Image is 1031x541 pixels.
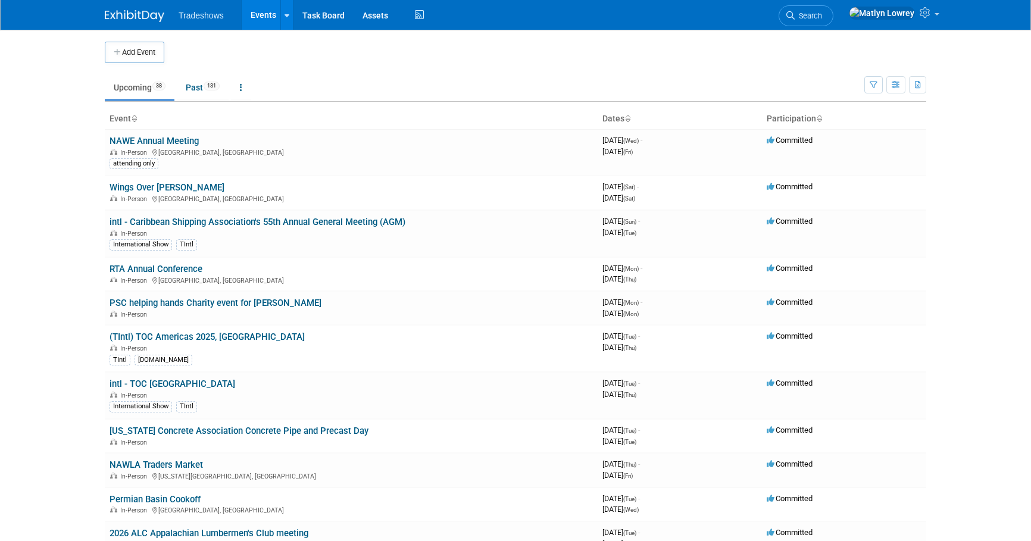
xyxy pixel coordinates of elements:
[602,494,640,503] span: [DATE]
[120,195,151,203] span: In-Person
[623,230,636,236] span: (Tue)
[623,506,639,513] span: (Wed)
[120,345,151,352] span: In-Person
[623,333,636,340] span: (Tue)
[779,5,833,26] a: Search
[602,332,640,340] span: [DATE]
[110,182,224,193] a: Wings Over [PERSON_NAME]
[767,332,813,340] span: Committed
[176,401,197,412] div: TIntl
[105,109,598,129] th: Event
[110,473,117,479] img: In-Person Event
[598,109,762,129] th: Dates
[110,426,368,436] a: [US_STATE] Concrete Association Concrete Pipe and Precast Day
[623,137,639,144] span: (Wed)
[110,332,305,342] a: (TIntl) TOC Americas 2025, [GEOGRAPHIC_DATA]
[602,136,642,145] span: [DATE]
[120,230,151,237] span: In-Person
[641,298,642,307] span: -
[602,437,636,446] span: [DATE]
[110,471,593,480] div: [US_STATE][GEOGRAPHIC_DATA], [GEOGRAPHIC_DATA]
[623,265,639,272] span: (Mon)
[110,230,117,236] img: In-Person Event
[105,76,174,99] a: Upcoming38
[767,264,813,273] span: Committed
[602,274,636,283] span: [DATE]
[623,218,636,225] span: (Sun)
[767,379,813,387] span: Committed
[602,343,636,352] span: [DATE]
[641,136,642,145] span: -
[120,277,151,284] span: In-Person
[602,217,640,226] span: [DATE]
[767,182,813,191] span: Committed
[110,311,117,317] img: In-Person Event
[767,459,813,468] span: Committed
[638,379,640,387] span: -
[767,426,813,434] span: Committed
[110,459,203,470] a: NAWLA Traders Market
[176,239,197,250] div: TIntl
[623,311,639,317] span: (Mon)
[110,439,117,445] img: In-Person Event
[638,459,640,468] span: -
[131,114,137,123] a: Sort by Event Name
[623,345,636,351] span: (Thu)
[105,10,164,22] img: ExhibitDay
[602,193,635,202] span: [DATE]
[638,426,640,434] span: -
[638,217,640,226] span: -
[602,505,639,514] span: [DATE]
[120,311,151,318] span: In-Person
[623,299,639,306] span: (Mon)
[110,298,321,308] a: PSC helping hands Charity event for [PERSON_NAME]
[623,427,636,434] span: (Tue)
[179,11,224,20] span: Tradeshows
[602,471,633,480] span: [DATE]
[602,309,639,318] span: [DATE]
[637,182,639,191] span: -
[110,392,117,398] img: In-Person Event
[120,506,151,514] span: In-Person
[602,379,640,387] span: [DATE]
[135,355,192,365] div: [DOMAIN_NAME]
[602,298,642,307] span: [DATE]
[638,494,640,503] span: -
[767,528,813,537] span: Committed
[110,217,405,227] a: intl - Caribbean Shipping Association's 55th Annual General Meeting (AGM)
[120,392,151,399] span: In-Person
[602,459,640,468] span: [DATE]
[638,332,640,340] span: -
[624,114,630,123] a: Sort by Start Date
[602,426,640,434] span: [DATE]
[623,461,636,468] span: (Thu)
[849,7,915,20] img: Matlyn Lowrey
[602,182,639,191] span: [DATE]
[110,264,202,274] a: RTA Annual Conference
[110,506,117,512] img: In-Person Event
[110,239,172,250] div: International Show
[110,149,117,155] img: In-Person Event
[602,228,636,237] span: [DATE]
[623,380,636,387] span: (Tue)
[623,392,636,398] span: (Thu)
[762,109,926,129] th: Participation
[623,184,635,190] span: (Sat)
[120,473,151,480] span: In-Person
[602,147,633,156] span: [DATE]
[110,505,593,514] div: [GEOGRAPHIC_DATA], [GEOGRAPHIC_DATA]
[767,136,813,145] span: Committed
[110,275,593,284] div: [GEOGRAPHIC_DATA], [GEOGRAPHIC_DATA]
[602,528,640,537] span: [DATE]
[767,217,813,226] span: Committed
[623,149,633,155] span: (Fri)
[641,264,642,273] span: -
[120,149,151,157] span: In-Person
[110,147,593,157] div: [GEOGRAPHIC_DATA], [GEOGRAPHIC_DATA]
[177,76,229,99] a: Past131
[623,276,636,283] span: (Thu)
[767,494,813,503] span: Committed
[110,345,117,351] img: In-Person Event
[120,439,151,446] span: In-Person
[110,136,199,146] a: NAWE Annual Meeting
